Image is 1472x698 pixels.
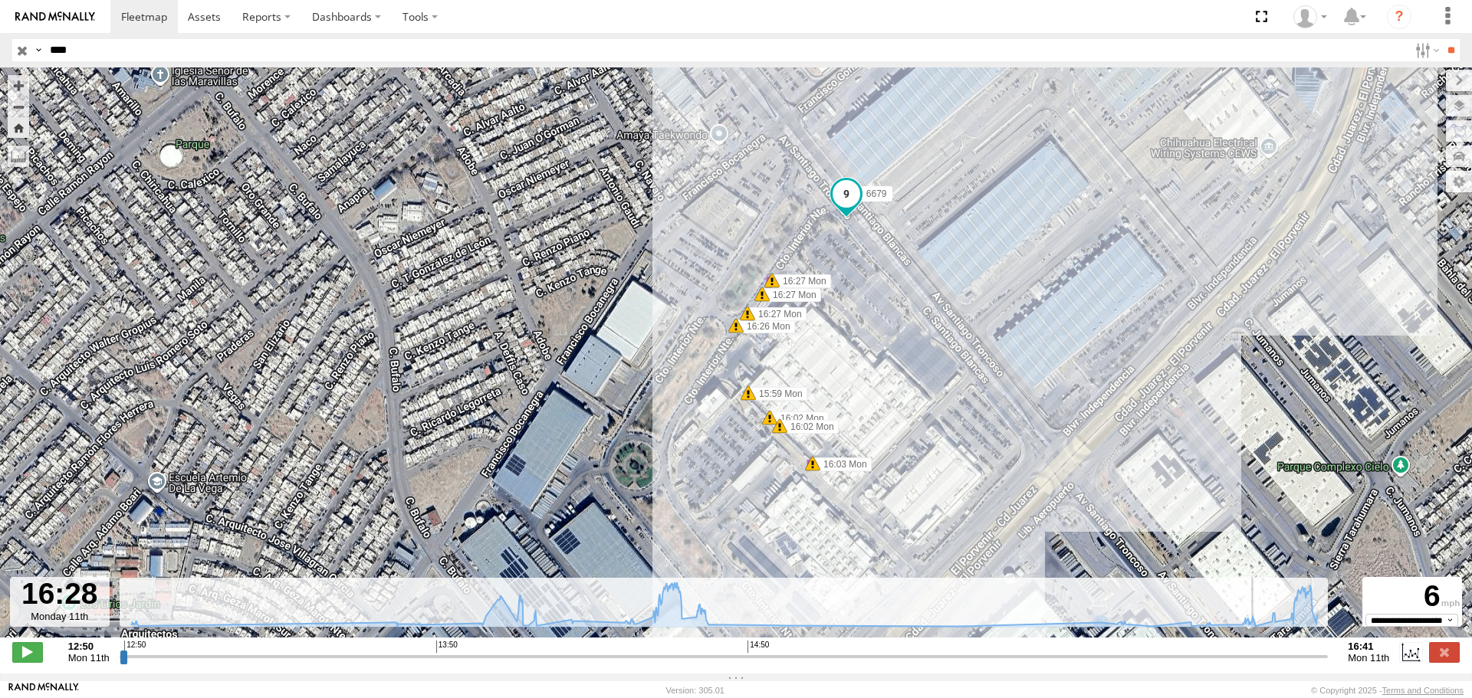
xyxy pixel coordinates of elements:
label: 16:27 Mon [772,274,831,288]
label: 16:03 Mon [813,457,872,471]
div: 6 [1365,579,1460,614]
div: carolina herrera [1288,5,1332,28]
span: 12:50 [124,641,146,653]
strong: 16:41 [1348,641,1389,652]
button: Zoom Home [8,117,29,138]
label: 15:59 Mon [748,387,807,401]
span: 14:50 [747,641,769,653]
div: Version: 305.01 [666,686,724,695]
label: 16:27 Mon [747,307,807,321]
a: Terms and Conditions [1382,686,1464,695]
label: 16:26 Mon [736,320,795,333]
span: 13:50 [436,641,458,653]
span: Mon 11th Aug 2025 [68,652,110,664]
label: 16:02 Mon [770,411,829,425]
div: © Copyright 2025 - [1311,686,1464,695]
label: Map Settings [1446,171,1472,192]
label: 16:02 Mon [780,420,839,434]
label: Measure [8,146,29,167]
button: Zoom out [8,96,29,117]
label: 16:27 Mon [762,288,821,302]
img: rand-logo.svg [15,11,95,22]
span: Mon 11th Aug 2025 [1348,652,1389,664]
label: Close [1429,642,1460,662]
span: 6679 [866,188,887,199]
i: ? [1387,5,1411,29]
label: Search Filter Options [1409,39,1442,61]
strong: 12:50 [68,641,110,652]
button: Zoom in [8,75,29,96]
label: Search Query [32,39,44,61]
a: Visit our Website [8,683,79,698]
label: Play/Stop [12,642,43,662]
